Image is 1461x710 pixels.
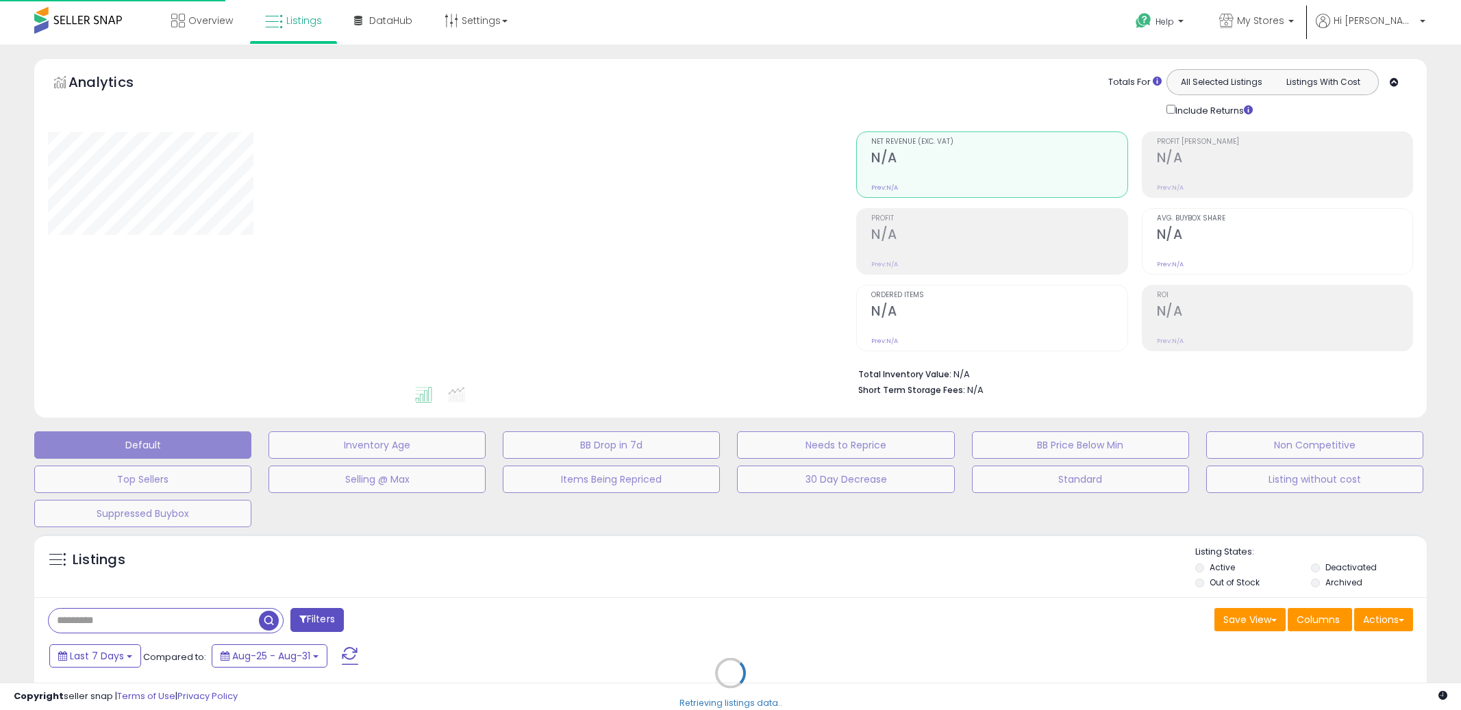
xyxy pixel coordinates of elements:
button: BB Drop in 7d [503,431,720,459]
div: Retrieving listings data.. [679,697,782,709]
button: Default [34,431,251,459]
div: Totals For [1108,76,1162,89]
span: DataHub [369,14,412,27]
small: Prev: N/A [871,337,898,345]
span: Profit [PERSON_NAME] [1157,138,1412,146]
a: Hi [PERSON_NAME] [1316,14,1425,45]
div: seller snap | | [14,690,238,703]
button: All Selected Listings [1171,73,1273,91]
button: Needs to Reprice [737,431,954,459]
button: Standard [972,466,1189,493]
a: Help [1125,2,1197,45]
button: Items Being Repriced [503,466,720,493]
button: Selling @ Max [269,466,486,493]
span: Profit [871,215,1127,223]
small: Prev: N/A [871,183,898,192]
span: Hi [PERSON_NAME] [1334,14,1416,27]
small: Prev: N/A [1157,337,1184,345]
span: Ordered Items [871,292,1127,299]
h2: N/A [1157,303,1412,322]
button: Top Sellers [34,466,251,493]
span: Help [1156,16,1174,27]
span: N/A [967,383,984,396]
div: Include Returns [1156,102,1269,118]
h5: Analytics [68,73,160,95]
button: 30 Day Decrease [737,466,954,493]
h2: N/A [871,303,1127,322]
i: Get Help [1135,12,1152,29]
h2: N/A [871,150,1127,168]
span: Overview [188,14,233,27]
button: Listings With Cost [1272,73,1374,91]
b: Short Term Storage Fees: [858,384,965,396]
span: Avg. Buybox Share [1157,215,1412,223]
b: Total Inventory Value: [858,368,951,380]
strong: Copyright [14,689,64,702]
li: N/A [858,365,1403,381]
button: Suppressed Buybox [34,500,251,527]
small: Prev: N/A [1157,183,1184,192]
h2: N/A [1157,227,1412,245]
button: Inventory Age [269,431,486,459]
h2: N/A [871,227,1127,245]
button: Non Competitive [1206,431,1423,459]
span: Net Revenue (Exc. VAT) [871,138,1127,146]
span: Listings [286,14,322,27]
h2: N/A [1157,150,1412,168]
button: Listing without cost [1206,466,1423,493]
button: BB Price Below Min [972,431,1189,459]
span: ROI [1157,292,1412,299]
small: Prev: N/A [871,260,898,268]
span: My Stores [1237,14,1284,27]
small: Prev: N/A [1157,260,1184,268]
